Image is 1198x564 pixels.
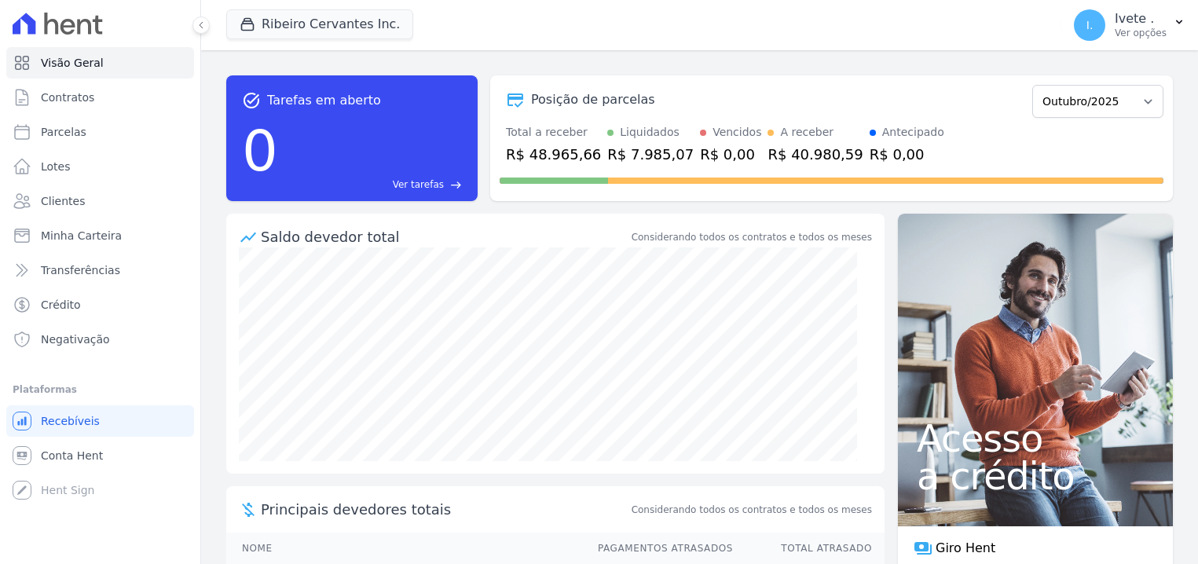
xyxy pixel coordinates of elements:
div: Plataformas [13,380,188,399]
a: Minha Carteira [6,220,194,251]
span: Negativação [41,331,110,347]
span: Ver tarefas [393,178,444,192]
span: Principais devedores totais [261,499,628,520]
a: Transferências [6,255,194,286]
span: Acesso [917,419,1154,457]
div: R$ 40.980,59 [768,144,863,165]
div: Considerando todos os contratos e todos os meses [632,230,872,244]
span: Minha Carteira [41,228,122,244]
a: Parcelas [6,116,194,148]
button: Ribeiro Cervantes Inc. [226,9,413,39]
span: Giro Hent [936,539,995,558]
span: a crédito [917,457,1154,495]
span: task_alt [242,91,261,110]
span: Lotes [41,159,71,174]
a: Conta Hent [6,440,194,471]
div: Total a receber [506,124,601,141]
span: east [450,179,462,191]
div: Vencidos [713,124,761,141]
div: R$ 7.985,07 [607,144,694,165]
div: Antecipado [882,124,944,141]
span: Tarefas em aberto [267,91,381,110]
p: Ivete . [1115,11,1167,27]
p: Ver opções [1115,27,1167,39]
div: A receber [780,124,833,141]
a: Recebíveis [6,405,194,437]
a: Contratos [6,82,194,113]
span: Crédito [41,297,81,313]
span: Recebíveis [41,413,100,429]
span: Conta Hent [41,448,103,463]
button: I. Ivete . Ver opções [1061,3,1198,47]
div: Posição de parcelas [531,90,655,109]
a: Lotes [6,151,194,182]
span: Considerando todos os contratos e todos os meses [632,503,872,517]
a: Crédito [6,289,194,320]
div: Saldo devedor total [261,226,628,247]
span: Transferências [41,262,120,278]
span: Visão Geral [41,55,104,71]
span: I. [1086,20,1094,31]
div: R$ 48.965,66 [506,144,601,165]
div: R$ 0,00 [700,144,761,165]
div: Liquidados [620,124,680,141]
span: Contratos [41,90,94,105]
span: Clientes [41,193,85,209]
a: Negativação [6,324,194,355]
a: Ver tarefas east [284,178,462,192]
div: R$ 0,00 [870,144,944,165]
a: Clientes [6,185,194,217]
a: Visão Geral [6,47,194,79]
span: Parcelas [41,124,86,140]
div: 0 [242,110,278,192]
